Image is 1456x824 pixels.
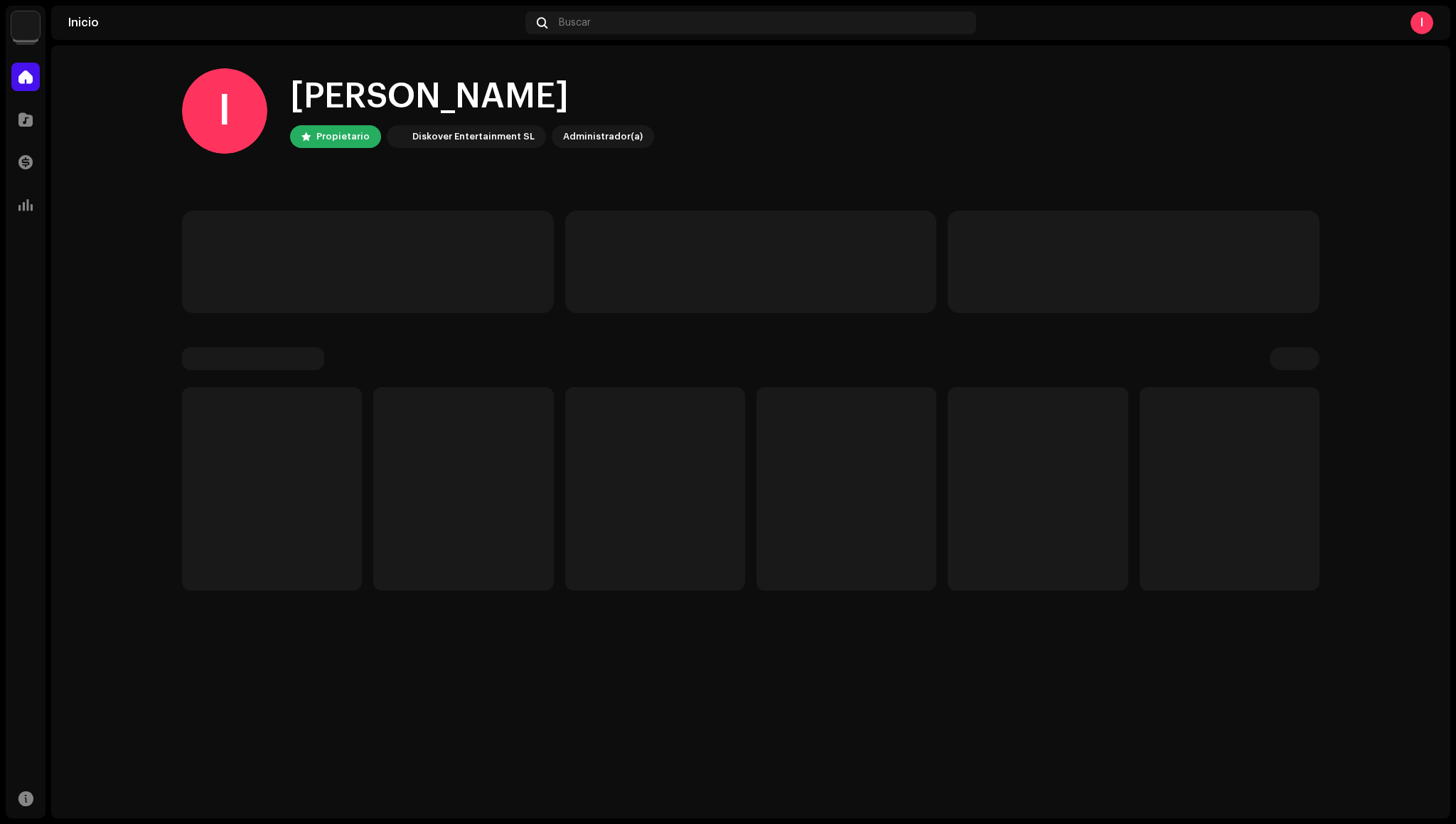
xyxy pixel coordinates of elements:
div: Propietario [316,128,370,145]
div: Diskover Entertainment SL [412,128,535,145]
div: Administrador(a) [563,128,643,145]
div: Inicio [68,17,520,28]
div: I [182,68,267,154]
div: I [1410,11,1433,34]
img: 297a105e-aa6c-4183-9ff4-27133c00f2e2 [11,11,40,40]
div: [PERSON_NAME] [290,74,654,120]
img: 297a105e-aa6c-4183-9ff4-27133c00f2e2 [390,128,407,145]
span: Buscar [559,17,591,28]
